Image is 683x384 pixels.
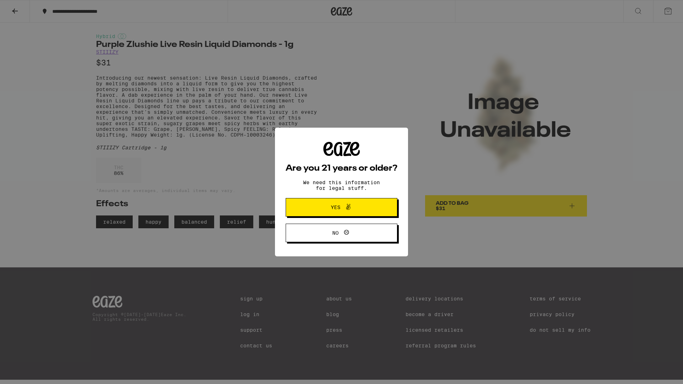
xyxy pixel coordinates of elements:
[331,205,340,210] span: Yes
[332,230,339,235] span: No
[286,224,397,242] button: No
[286,164,397,173] h2: Are you 21 years or older?
[286,198,397,217] button: Yes
[297,180,386,191] p: We need this information for legal stuff.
